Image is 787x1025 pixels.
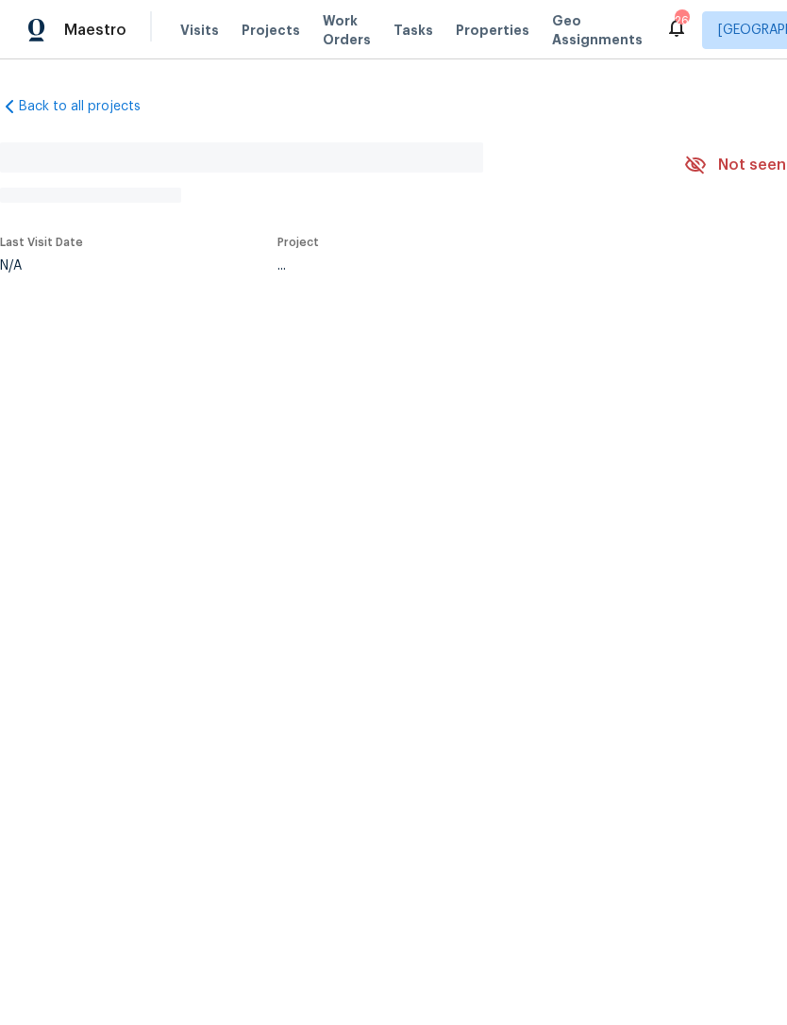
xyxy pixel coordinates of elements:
[277,237,319,248] span: Project
[323,11,371,49] span: Work Orders
[242,21,300,40] span: Projects
[675,11,688,30] div: 26
[552,11,643,49] span: Geo Assignments
[277,259,640,273] div: ...
[180,21,219,40] span: Visits
[456,21,529,40] span: Properties
[64,21,126,40] span: Maestro
[393,24,433,37] span: Tasks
